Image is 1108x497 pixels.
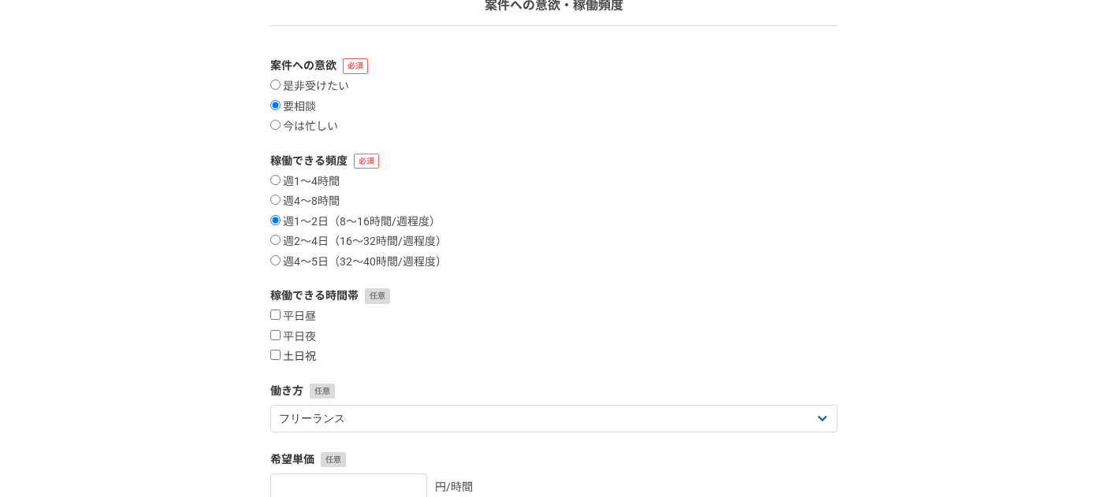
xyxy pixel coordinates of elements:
[270,100,316,114] label: 要相談
[270,350,316,364] label: 土日祝
[270,255,447,269] label: 週4〜5日（32〜40時間/週程度）
[435,480,473,493] span: 円/時間
[270,330,316,344] label: 平日夜
[270,100,281,110] input: 要相談
[270,195,281,205] input: 週4〜8時間
[270,175,340,189] label: 週1〜4時間
[270,310,281,320] input: 平日昼
[270,451,838,468] label: 希望単価
[270,310,316,324] label: 平日昼
[270,350,281,360] input: 土日祝
[270,120,338,134] label: 今は忙しい
[270,235,281,245] input: 週2〜4日（16〜32時間/週程度）
[270,80,349,94] label: 是非受けたい
[270,57,838,74] label: 案件への意欲
[270,235,447,249] label: 週2〜4日（16〜32時間/週程度）
[270,80,281,90] input: 是非受けたい
[270,215,441,229] label: 週1〜2日（8〜16時間/週程度）
[270,175,281,185] input: 週1〜4時間
[270,330,281,340] input: 平日夜
[270,383,838,399] label: 働き方
[270,195,340,209] label: 週4〜8時間
[270,120,281,130] input: 今は忙しい
[270,287,838,304] label: 稼働できる時間帯
[270,255,281,265] input: 週4〜5日（32〜40時間/週程度）
[270,215,281,225] input: 週1〜2日（8〜16時間/週程度）
[270,153,838,169] label: 稼働できる頻度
